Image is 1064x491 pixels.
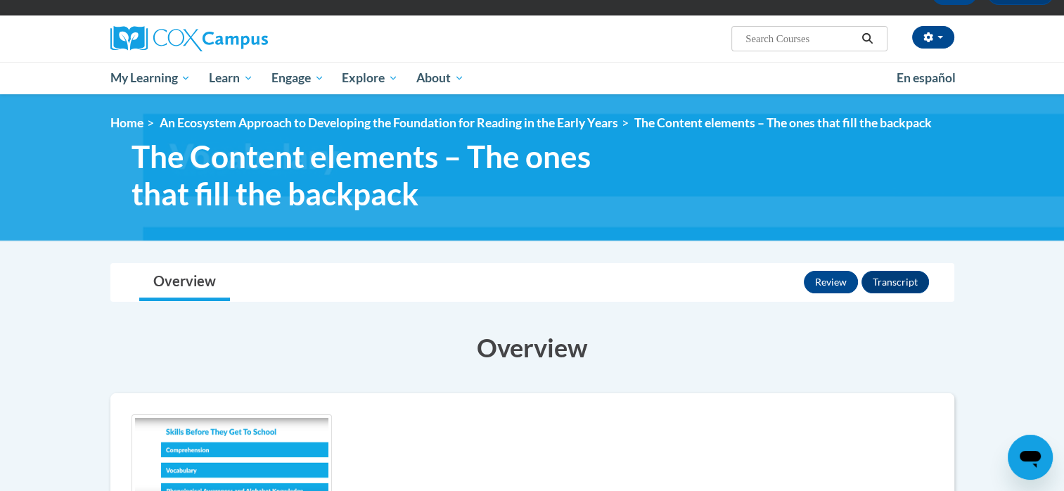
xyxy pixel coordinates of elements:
button: Search [857,30,878,47]
h3: Overview [110,330,954,365]
div: Main menu [89,62,975,94]
a: Overview [139,264,230,301]
input: Search Courses [744,30,857,47]
span: Learn [209,70,253,87]
span: Explore [342,70,398,87]
a: About [407,62,473,94]
iframe: Button to launch messaging window [1008,435,1053,480]
a: Explore [333,62,407,94]
a: Learn [200,62,262,94]
a: En español [887,63,965,93]
span: My Learning [110,70,191,87]
button: Account Settings [912,26,954,49]
button: Transcript [861,271,929,293]
a: Engage [262,62,333,94]
span: Engage [271,70,324,87]
span: The Content elements – The ones that fill the backpack [132,138,617,212]
img: Cox Campus [110,26,268,51]
button: Review [804,271,858,293]
span: En español [897,70,956,85]
a: Home [110,115,143,130]
span: The Content elements – The ones that fill the backpack [634,115,932,130]
a: My Learning [101,62,200,94]
a: An Ecosystem Approach to Developing the Foundation for Reading in the Early Years [160,115,618,130]
a: Cox Campus [110,26,378,51]
span: About [416,70,464,87]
